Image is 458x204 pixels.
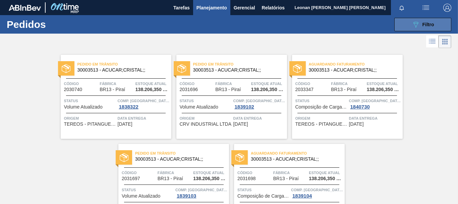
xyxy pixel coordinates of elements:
[100,87,125,92] span: BR13 - Piraí
[233,97,285,110] a: Comp. [GEOGRAPHIC_DATA]1839102
[7,21,101,28] h1: Pedidos
[309,61,403,68] span: Aguardando Faturamento
[118,97,170,104] span: Comp. Carga
[349,97,401,110] a: Comp. [GEOGRAPHIC_DATA]1840730
[64,80,98,87] span: Código
[135,150,229,157] span: Pedido em Trânsito
[118,104,140,110] div: 1838322
[349,122,364,127] span: 22/09/2025
[135,80,170,87] span: Estoque atual
[295,115,347,122] span: Origem
[295,105,347,110] span: Composição de Carga Aceita
[291,187,343,193] span: Comp. Carga
[233,104,255,110] div: 1839102
[122,176,140,181] span: 2031697
[331,87,356,92] span: BR13 - Piraí
[251,157,339,162] span: 30003513 - ACUCAR;CRISTAL;;
[439,35,451,48] div: Visão em Cards
[122,169,156,176] span: Código
[9,5,41,11] img: TNhmsLtSVTkK8tSr43FrP2fwEKptu5GPRR3wAAAABJRU5ErkJggg==
[394,18,451,31] button: Filtro
[64,105,103,110] span: Volume Atualizado
[426,35,439,48] div: Visão em Lista
[135,87,170,92] span: 138.206,350 KG
[251,150,345,157] span: Aguardando Faturamento
[180,97,232,104] span: Status
[273,169,307,176] span: Fábrica
[135,157,224,162] span: 30003513 - ACUCAR;CRISTAL;;
[193,169,227,176] span: Estoque atual
[295,97,347,104] span: Status
[120,153,128,162] img: status
[367,80,401,87] span: Estoque atual
[251,87,285,92] span: 138.206,350 KG
[233,122,248,127] span: 22/09/2025
[180,87,198,92] span: 2031696
[64,87,82,92] span: 2030740
[349,97,401,104] span: Comp. Carga
[175,187,227,193] span: Comp. Carga
[173,4,190,12] span: Tarefas
[237,187,289,193] span: Status
[291,193,313,199] div: 1839104
[349,115,401,122] span: Data entrega
[175,193,197,199] div: 1839103
[215,87,241,92] span: BR13 - Piraí
[309,176,343,181] span: 138.206,350 KG
[180,105,218,110] span: Volume Atualizado
[309,68,397,73] span: 30003513 - ACUCAR;CRISTAL;;
[233,97,285,104] span: Comp. Carga
[295,80,330,87] span: Código
[77,68,166,73] span: 30003513 - ACUCAR;CRISTAL;;
[237,194,289,199] span: Composição de Carga Aceita
[287,55,403,139] a: statusAguardando Faturamento30003513 - ACUCAR;CRISTAL;;Código2033347FábricaBR13 - PiraíEstoque at...
[273,176,299,181] span: BR13 - Piraí
[193,176,227,181] span: 138.206,350 KG
[64,97,116,104] span: Status
[193,68,282,73] span: 30003513 - ACUCAR;CRISTAL;;
[158,169,192,176] span: Fábrica
[180,122,232,127] span: CRV INDUSTRIAL LTDA
[64,115,116,122] span: Origem
[293,64,302,73] img: status
[215,80,249,87] span: Fábrica
[234,4,255,12] span: Gerencial
[349,104,371,110] div: 1840730
[262,4,285,12] span: Relatórios
[291,187,343,199] a: Comp. [GEOGRAPHIC_DATA]1839104
[171,55,287,139] a: statusPedido em Trânsito30003513 - ACUCAR;CRISTAL;;Código2031696FábricaBR13 - PiraíEstoque atual1...
[391,3,412,12] button: Notificações
[295,122,347,127] span: TEREOS - PITANGUEIRAS (SP)
[309,169,343,176] span: Estoque atual
[77,61,171,68] span: Pedido em Trânsito
[295,87,314,92] span: 2033347
[233,115,285,122] span: Data entrega
[235,153,244,162] img: status
[118,122,132,127] span: 20/09/2025
[122,194,160,199] span: Volume Atualizado
[237,176,256,181] span: 2031698
[64,122,116,127] span: TEREOS - PITANGUEIRAS (SP)
[422,4,430,12] img: userActions
[118,115,170,122] span: Data entrega
[122,187,174,193] span: Status
[158,176,183,181] span: BR13 - Piraí
[443,4,451,12] img: Logout
[331,80,365,87] span: Fábrica
[237,169,272,176] span: Código
[422,22,434,27] span: Filtro
[177,64,186,73] img: status
[56,55,171,139] a: statusPedido em Trânsito30003513 - ACUCAR;CRISTAL;;Código2030740FábricaBR13 - PiraíEstoque atual1...
[180,80,214,87] span: Código
[193,61,287,68] span: Pedido em Trânsito
[367,87,401,92] span: 138.206,350 KG
[62,64,70,73] img: status
[196,4,227,12] span: Planejamento
[251,80,285,87] span: Estoque atual
[118,97,170,110] a: Comp. [GEOGRAPHIC_DATA]1838322
[180,115,232,122] span: Origem
[100,80,134,87] span: Fábrica
[175,187,227,199] a: Comp. [GEOGRAPHIC_DATA]1839103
